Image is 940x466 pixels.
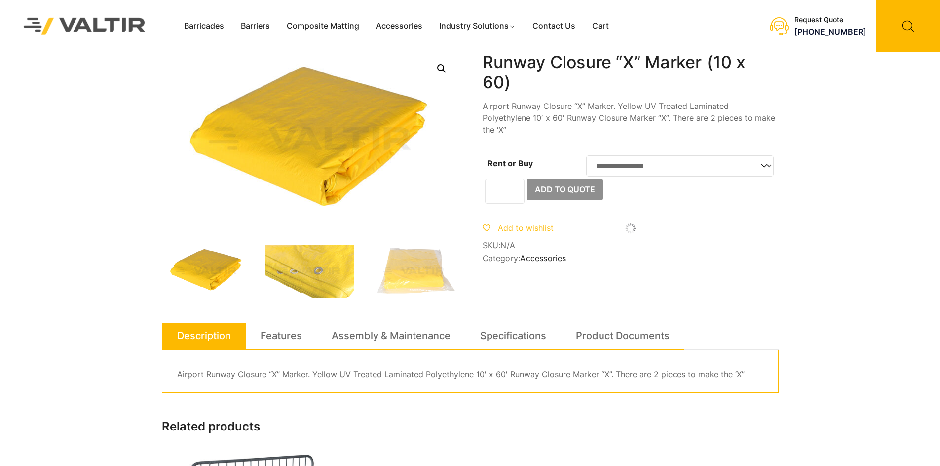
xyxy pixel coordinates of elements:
a: Specifications [480,323,546,349]
a: Barricades [176,19,232,34]
a: Barriers [232,19,278,34]
img: Taxi_Marker_4.jpg [265,245,354,298]
button: Add to Quote [527,179,603,201]
span: Category: [483,254,779,263]
p: Airport Runway Closure “X” Marker. Yellow UV Treated Laminated Polyethylene 10′ x 60′ Runway Clos... [483,100,779,136]
label: Rent or Buy [488,158,533,168]
div: Request Quote [794,16,866,24]
img: Taxi_Marker_2.jpg [369,245,458,298]
img: Taxi_Marker_3Q.jpg [162,245,251,298]
a: Accessories [520,253,566,263]
input: Product quantity [485,179,525,204]
h2: Related products [162,420,779,434]
a: Composite Matting [278,19,368,34]
h1: Runway Closure “X” Marker (10 x 60) [483,52,779,93]
img: Valtir Rentals [11,5,158,47]
a: [PHONE_NUMBER] [794,27,866,36]
a: Cart [584,19,617,34]
a: Assembly & Maintenance [332,323,451,349]
a: Contact Us [524,19,584,34]
p: Airport Runway Closure “X” Marker. Yellow UV Treated Laminated Polyethylene 10′ x 60′ Runway Clos... [177,367,763,382]
span: N/A [500,240,515,250]
a: Description [177,323,231,349]
a: Industry Solutions [431,19,524,34]
a: Features [261,323,302,349]
a: Product Documents [576,323,670,349]
a: Accessories [368,19,431,34]
span: SKU: [483,241,779,250]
